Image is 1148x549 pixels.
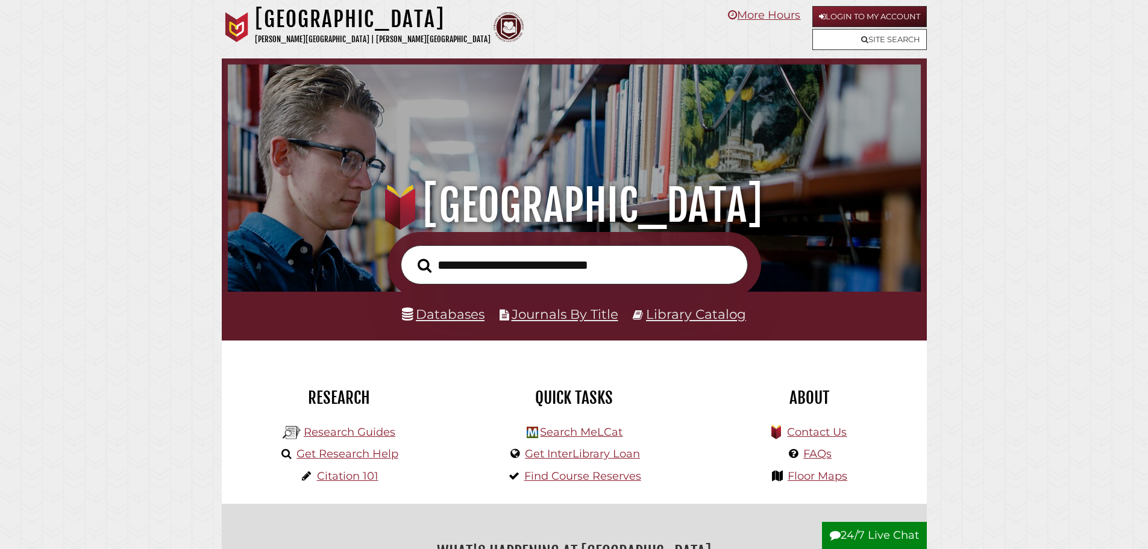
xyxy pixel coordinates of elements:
[412,255,438,277] button: Search
[222,12,252,42] img: Calvin University
[701,387,918,408] h2: About
[646,306,746,322] a: Library Catalog
[317,469,378,483] a: Citation 101
[812,29,927,50] a: Site Search
[255,6,491,33] h1: [GEOGRAPHIC_DATA]
[283,424,301,442] img: Hekman Library Logo
[525,447,640,460] a: Get InterLibrary Loan
[788,469,847,483] a: Floor Maps
[812,6,927,27] a: Login to My Account
[304,425,395,439] a: Research Guides
[231,387,448,408] h2: Research
[418,258,431,273] i: Search
[527,427,538,438] img: Hekman Library Logo
[524,469,641,483] a: Find Course Reserves
[245,179,903,232] h1: [GEOGRAPHIC_DATA]
[540,425,623,439] a: Search MeLCat
[728,8,800,22] a: More Hours
[255,33,491,46] p: [PERSON_NAME][GEOGRAPHIC_DATA] | [PERSON_NAME][GEOGRAPHIC_DATA]
[296,447,398,460] a: Get Research Help
[512,306,618,322] a: Journals By Title
[787,425,847,439] a: Contact Us
[466,387,683,408] h2: Quick Tasks
[494,12,524,42] img: Calvin Theological Seminary
[402,306,485,322] a: Databases
[803,447,832,460] a: FAQs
